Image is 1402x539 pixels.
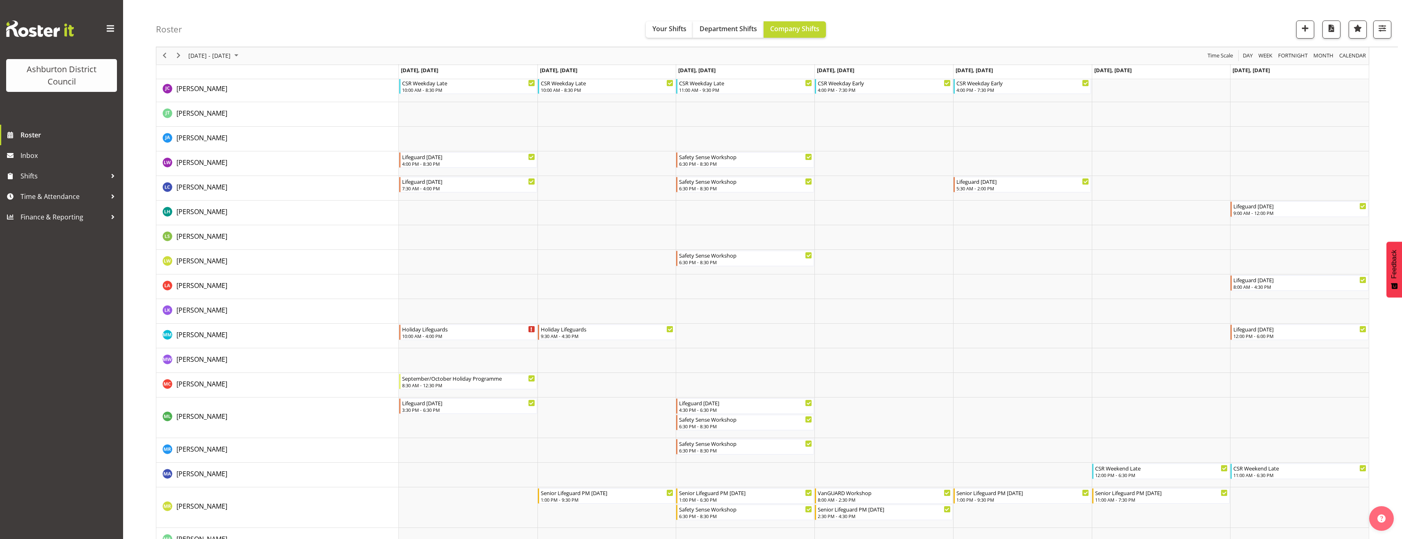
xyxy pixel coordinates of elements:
[176,379,227,389] a: [PERSON_NAME]
[399,78,537,94] div: Jill Cullimore"s event - CSR Weekday Late Begin From Monday, September 29, 2025 at 10:00:00 AM GM...
[679,496,812,503] div: 1:00 PM - 6:30 PM
[676,439,814,454] div: Maxton Rowlands"s event - Safety Sense Workshop Begin From Wednesday, October 1, 2025 at 6:30:00 ...
[176,158,227,167] a: [PERSON_NAME]
[156,324,399,348] td: Maddie Marshall resource
[176,354,227,364] a: [PERSON_NAME]
[176,502,227,511] span: [PERSON_NAME]
[1386,242,1402,297] button: Feedback - Show survey
[176,445,227,454] span: [PERSON_NAME]
[676,78,814,94] div: Jill Cullimore"s event - CSR Weekday Late Begin From Wednesday, October 1, 2025 at 11:00:00 AM GM...
[679,489,812,497] div: Senior Lifeguard PM [DATE]
[538,324,676,340] div: Maddie Marshall"s event - Holiday Lifeguards Begin From Tuesday, September 30, 2025 at 9:30:00 AM...
[156,176,399,201] td: Liam Campbell resource
[156,102,399,127] td: John Tarry resource
[1242,51,1254,61] button: Timeline Day
[402,177,535,185] div: Lifeguard [DATE]
[1373,21,1391,39] button: Filter Shifts
[156,348,399,373] td: Maddy Wilson resource
[541,333,674,339] div: 9:30 AM - 4:30 PM
[679,513,812,519] div: 6:30 PM - 8:30 PM
[1230,275,1368,291] div: Lockie Atkinson"s event - Lifeguard Sunday Begin From Sunday, October 5, 2025 at 8:00:00 AM GMT+1...
[956,79,1089,87] div: CSR Weekday Early
[676,398,814,414] div: Max Lye"s event - Lifeguard Wednesday Begin From Wednesday, October 1, 2025 at 4:30:00 PM GMT+13:...
[156,299,399,324] td: Lora King resource
[1207,51,1234,61] span: Time Scale
[679,251,812,259] div: Safety Sense Workshop
[818,79,951,87] div: CSR Weekday Early
[399,152,537,168] div: Laura Williams"s event - Lifeguard Monday Begin From Monday, September 29, 2025 at 4:00:00 PM GMT...
[188,51,231,61] span: [DATE] - [DATE]
[541,489,674,497] div: Senior Lifeguard PM [DATE]
[176,411,227,421] a: [PERSON_NAME]
[1349,21,1367,39] button: Highlight an important date within the roster.
[1233,283,1366,290] div: 8:00 AM - 4:30 PM
[176,231,227,241] a: [PERSON_NAME]
[1233,66,1270,74] span: [DATE], [DATE]
[156,373,399,397] td: Marguerite Conlan resource
[770,24,819,33] span: Company Shifts
[679,87,812,93] div: 11:00 AM - 9:30 PM
[402,185,535,192] div: 7:30 AM - 4:00 PM
[541,325,674,333] div: Holiday Lifeguards
[1233,202,1366,210] div: Lifeguard [DATE]
[764,21,826,38] button: Company Shifts
[1242,51,1253,61] span: Day
[679,185,812,192] div: 6:30 PM - 8:30 PM
[1094,66,1132,74] span: [DATE], [DATE]
[679,407,812,413] div: 4:30 PM - 6:30 PM
[401,66,438,74] span: [DATE], [DATE]
[176,256,227,266] a: [PERSON_NAME]
[1095,489,1228,497] div: Senior Lifeguard PM [DATE]
[815,488,953,504] div: Megan Rutter"s event - VanGUARD Workshop Begin From Thursday, October 2, 2025 at 8:00:00 AM GMT+1...
[956,185,1089,192] div: 5:30 AM - 2:00 PM
[1092,464,1230,479] div: Megan Allott"s event - CSR Weekend Late Begin From Saturday, October 4, 2025 at 12:00:00 PM GMT+1...
[156,438,399,463] td: Maxton Rowlands resource
[817,66,854,74] span: [DATE], [DATE]
[541,496,674,503] div: 1:00 PM - 9:30 PM
[176,207,227,216] span: [PERSON_NAME]
[679,259,812,265] div: 6:30 PM - 8:30 PM
[956,177,1089,185] div: Lifeguard [DATE]
[1322,21,1340,39] button: Download a PDF of the roster according to the set date range.
[176,133,227,143] a: [PERSON_NAME]
[1230,201,1368,217] div: Liam Harden"s event - Lifeguard Sunday Begin From Sunday, October 5, 2025 at 9:00:00 AM GMT+13:00...
[399,177,537,192] div: Liam Campbell"s event - Lifeguard Monday Begin From Monday, September 29, 2025 at 7:30:00 AM GMT+...
[172,47,185,64] div: next period
[1233,333,1366,339] div: 12:00 PM - 6:00 PM
[956,87,1089,93] div: 4:00 PM - 7:30 PM
[538,488,676,504] div: Megan Rutter"s event - Senior Lifeguard PM Tuesday Begin From Tuesday, September 30, 2025 at 1:00...
[402,333,535,339] div: 10:00 AM - 4:00 PM
[1377,514,1386,523] img: help-xxl-2.png
[679,160,812,167] div: 6:30 PM - 8:30 PM
[1313,51,1334,61] span: Month
[1233,210,1366,216] div: 9:00 AM - 12:00 PM
[176,330,227,340] a: [PERSON_NAME]
[652,24,686,33] span: Your Shifts
[176,182,227,192] a: [PERSON_NAME]
[176,379,227,388] span: [PERSON_NAME]
[14,63,109,88] div: Ashburton District Council
[176,281,227,290] a: [PERSON_NAME]
[676,152,814,168] div: Laura Williams"s event - Safety Sense Workshop Begin From Wednesday, October 1, 2025 at 6:30:00 P...
[541,87,674,93] div: 10:00 AM - 8:30 PM
[176,183,227,192] span: [PERSON_NAME]
[1258,51,1273,61] span: Week
[679,415,812,423] div: Safety Sense Workshop
[156,250,399,274] td: Lisa Wightman resource
[1233,325,1366,333] div: Lifeguard [DATE]
[676,415,814,430] div: Max Lye"s event - Safety Sense Workshop Begin From Wednesday, October 1, 2025 at 6:30:00 PM GMT+1...
[156,397,399,438] td: Max Lye resource
[679,505,812,513] div: Safety Sense Workshop
[176,305,227,315] a: [PERSON_NAME]
[21,149,119,162] span: Inbox
[156,487,399,528] td: Megan Rutter resource
[402,374,535,382] div: September/October Holiday Programme
[956,66,993,74] span: [DATE], [DATE]
[176,84,227,94] a: [PERSON_NAME]
[21,211,107,223] span: Finance & Reporting
[156,463,399,487] td: Megan Allott resource
[1338,51,1368,61] button: Month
